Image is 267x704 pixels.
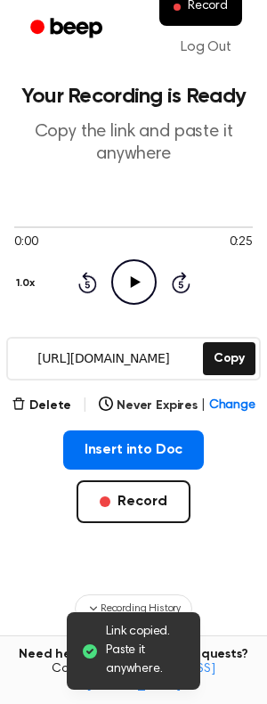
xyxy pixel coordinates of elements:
[75,594,192,623] button: Recording History
[99,397,255,415] button: Never Expires|Change
[203,342,255,375] button: Copy
[14,268,41,299] button: 1.0x
[18,12,118,46] a: Beep
[82,395,88,416] span: |
[14,121,253,166] p: Copy the link and paste it anywhere
[12,397,71,415] button: Delete
[101,601,181,617] span: Recording History
[77,480,190,523] button: Record
[14,86,253,107] h1: Your Recording is Ready
[201,397,206,415] span: |
[163,26,249,69] a: Log Out
[11,662,256,693] span: Contact us
[86,663,215,692] a: [EMAIL_ADDRESS][DOMAIN_NAME]
[106,623,186,679] span: Link copied. Paste it anywhere.
[209,397,255,415] span: Change
[14,233,37,252] span: 0:00
[63,430,205,470] button: Insert into Doc
[230,233,253,252] span: 0:25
